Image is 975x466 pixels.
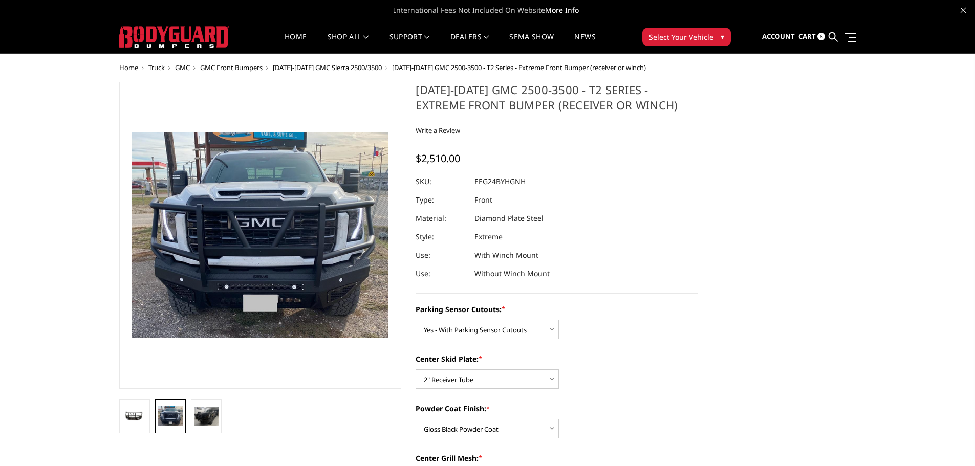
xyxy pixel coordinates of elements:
[416,209,467,228] dt: Material:
[200,63,263,72] a: GMC Front Bumpers
[119,26,229,48] img: BODYGUARD BUMPERS
[389,33,430,53] a: Support
[416,82,698,120] h1: [DATE]-[DATE] GMC 2500-3500 - T2 Series - Extreme Front Bumper (receiver or winch)
[798,23,825,51] a: Cart 8
[574,33,595,53] a: News
[474,191,492,209] dd: Front
[158,406,183,426] img: 2024-2025 GMC 2500-3500 - T2 Series - Extreme Front Bumper (receiver or winch)
[416,151,460,165] span: $2,510.00
[148,63,165,72] a: Truck
[119,82,402,389] a: 2024-2025 GMC 2500-3500 - T2 Series - Extreme Front Bumper (receiver or winch)
[194,407,219,426] img: 2024-2025 GMC 2500-3500 - T2 Series - Extreme Front Bumper (receiver or winch)
[416,246,467,264] dt: Use:
[798,32,816,41] span: Cart
[762,23,795,51] a: Account
[474,246,538,264] dd: With Winch Mount
[545,5,579,15] a: More Info
[642,28,731,46] button: Select Your Vehicle
[450,33,489,53] a: Dealers
[416,191,467,209] dt: Type:
[416,353,698,364] label: Center Skid Plate:
[328,33,369,53] a: shop all
[273,63,382,72] a: [DATE]-[DATE] GMC Sierra 2500/3500
[509,33,554,53] a: SEMA Show
[175,63,190,72] a: GMC
[762,32,795,41] span: Account
[416,228,467,246] dt: Style:
[285,33,307,53] a: Home
[416,126,460,135] a: Write a Review
[817,33,825,40] span: 8
[416,304,698,315] label: Parking Sensor Cutouts:
[474,209,544,228] dd: Diamond Plate Steel
[416,403,698,414] label: Powder Coat Finish:
[474,264,550,283] dd: Without Winch Mount
[474,172,526,191] dd: EEG24BYHGNH
[122,411,147,423] img: 2024-2025 GMC 2500-3500 - T2 Series - Extreme Front Bumper (receiver or winch)
[474,228,503,246] dd: Extreme
[649,32,713,42] span: Select Your Vehicle
[924,417,975,466] iframe: Chat Widget
[416,264,467,283] dt: Use:
[416,172,467,191] dt: SKU:
[119,63,138,72] a: Home
[392,63,646,72] span: [DATE]-[DATE] GMC 2500-3500 - T2 Series - Extreme Front Bumper (receiver or winch)
[416,453,698,463] label: Center Grill Mesh:
[721,31,724,42] span: ▾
